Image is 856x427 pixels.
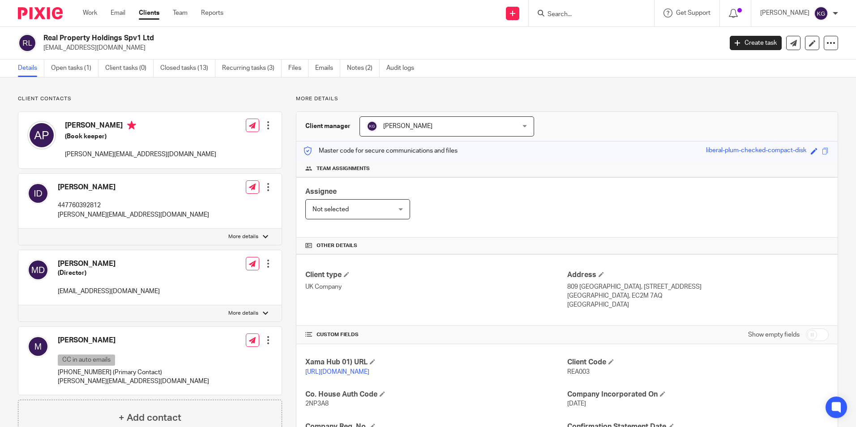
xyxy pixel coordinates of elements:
[567,291,829,300] p: [GEOGRAPHIC_DATA], EC2M 7AQ
[386,60,421,77] a: Audit logs
[58,259,160,269] h4: [PERSON_NAME]
[305,390,567,399] h4: Co. House Auth Code
[65,121,216,132] h4: [PERSON_NAME]
[706,146,806,156] div: liberal-plum-checked-compact-disk
[305,122,351,131] h3: Client manager
[567,282,829,291] p: 809 [GEOGRAPHIC_DATA], [STREET_ADDRESS]
[567,401,586,407] span: [DATE]
[105,60,154,77] a: Client tasks (0)
[65,150,216,159] p: [PERSON_NAME][EMAIL_ADDRESS][DOMAIN_NAME]
[65,132,216,141] h5: (Book keeper)
[383,123,432,129] span: [PERSON_NAME]
[296,95,838,102] p: More details
[676,10,710,16] span: Get Support
[567,369,590,375] span: REA003
[43,34,582,43] h2: Real Property Holdings Spv1 Ltd
[303,146,458,155] p: Master code for secure communications and files
[83,9,97,17] a: Work
[730,36,782,50] a: Create task
[315,60,340,77] a: Emails
[305,188,337,195] span: Assignee
[288,60,308,77] a: Files
[814,6,828,21] img: svg%3E
[567,270,829,280] h4: Address
[58,183,209,192] h4: [PERSON_NAME]
[760,9,809,17] p: [PERSON_NAME]
[58,269,160,278] h5: (Director)
[27,336,49,357] img: svg%3E
[58,336,209,345] h4: [PERSON_NAME]
[567,358,829,367] h4: Client Code
[347,60,380,77] a: Notes (2)
[312,206,349,213] span: Not selected
[222,60,282,77] a: Recurring tasks (3)
[27,121,56,149] img: svg%3E
[139,9,159,17] a: Clients
[305,282,567,291] p: UK Company
[228,233,258,240] p: More details
[173,9,188,17] a: Team
[27,259,49,281] img: svg%3E
[305,331,567,338] h4: CUSTOM FIELDS
[58,368,209,377] p: [PHONE_NUMBER] (Primary Contact)
[317,165,370,172] span: Team assignments
[547,11,627,19] input: Search
[27,183,49,204] img: svg%3E
[58,354,115,366] p: CC in auto emails
[567,390,829,399] h4: Company Incorporated On
[305,270,567,280] h4: Client type
[201,9,223,17] a: Reports
[18,7,63,19] img: Pixie
[228,310,258,317] p: More details
[18,95,282,102] p: Client contacts
[58,210,209,219] p: [PERSON_NAME][EMAIL_ADDRESS][DOMAIN_NAME]
[18,34,37,52] img: svg%3E
[51,60,98,77] a: Open tasks (1)
[305,358,567,367] h4: Xama Hub 01) URL
[305,369,369,375] a: [URL][DOMAIN_NAME]
[127,121,136,130] i: Primary
[160,60,215,77] a: Closed tasks (13)
[43,43,716,52] p: [EMAIL_ADDRESS][DOMAIN_NAME]
[305,401,329,407] span: 2NP3A8
[111,9,125,17] a: Email
[317,242,357,249] span: Other details
[18,60,44,77] a: Details
[567,300,829,309] p: [GEOGRAPHIC_DATA]
[748,330,800,339] label: Show empty fields
[58,377,209,386] p: [PERSON_NAME][EMAIL_ADDRESS][DOMAIN_NAME]
[58,287,160,296] p: [EMAIL_ADDRESS][DOMAIN_NAME]
[367,121,377,132] img: svg%3E
[58,201,209,210] p: 447760392812
[119,411,181,425] h4: + Add contact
